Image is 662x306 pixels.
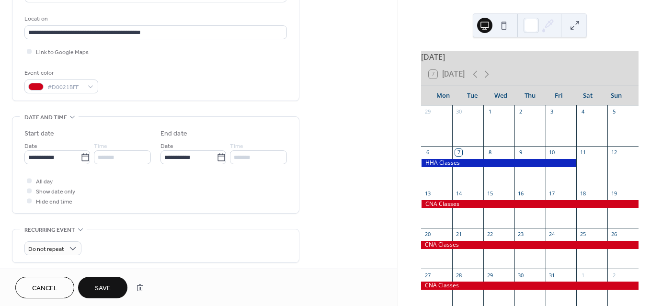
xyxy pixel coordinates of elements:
span: Date and time [24,113,67,123]
div: Mon [429,86,457,105]
div: 17 [548,190,556,197]
div: 21 [455,231,462,238]
div: 3 [548,108,556,115]
div: Wed [487,86,515,105]
div: Location [24,14,285,24]
div: 27 [424,272,431,279]
div: 18 [579,190,586,197]
button: Save [78,277,127,298]
div: 16 [517,190,525,197]
span: Date [24,141,37,151]
div: 5 [610,108,617,115]
div: 13 [424,190,431,197]
div: 30 [517,272,525,279]
div: 22 [486,231,493,238]
div: 1 [579,272,586,279]
span: Do not repeat [28,244,64,255]
div: Start date [24,129,54,139]
span: Date [160,141,173,151]
div: 6 [424,149,431,156]
div: 11 [579,149,586,156]
div: 7 [455,149,462,156]
div: 2 [517,108,525,115]
div: Fri [544,86,573,105]
div: Sun [602,86,631,105]
div: Event color [24,68,96,78]
div: 29 [424,108,431,115]
div: Tue [457,86,486,105]
div: 30 [455,108,462,115]
div: Sat [573,86,602,105]
span: Time [230,141,243,151]
button: Cancel [15,277,74,298]
span: #D0021BFF [47,82,83,92]
div: 28 [455,272,462,279]
div: Thu [515,86,544,105]
div: 26 [610,231,617,238]
div: 1 [486,108,493,115]
div: 19 [610,190,617,197]
div: 20 [424,231,431,238]
div: End date [160,129,187,139]
span: Time [94,141,107,151]
div: HHA Classes [421,159,576,167]
span: Save [95,283,111,294]
div: 8 [486,149,493,156]
div: 25 [579,231,586,238]
span: Recurring event [24,225,75,235]
div: 10 [548,149,556,156]
span: Hide end time [36,197,72,207]
div: 24 [548,231,556,238]
div: CNA Classes [421,241,639,249]
div: CNA Classes [421,200,639,208]
div: 4 [579,108,586,115]
div: 12 [610,149,617,156]
div: 14 [455,190,462,197]
div: 15 [486,190,493,197]
div: 2 [610,272,617,279]
div: CNA Classes [421,282,639,290]
span: All day [36,177,53,187]
div: 9 [517,149,525,156]
div: 31 [548,272,556,279]
span: Cancel [32,283,57,294]
div: [DATE] [421,51,639,63]
span: Show date only [36,187,75,197]
span: Link to Google Maps [36,47,89,57]
div: 23 [517,231,525,238]
div: 29 [486,272,493,279]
